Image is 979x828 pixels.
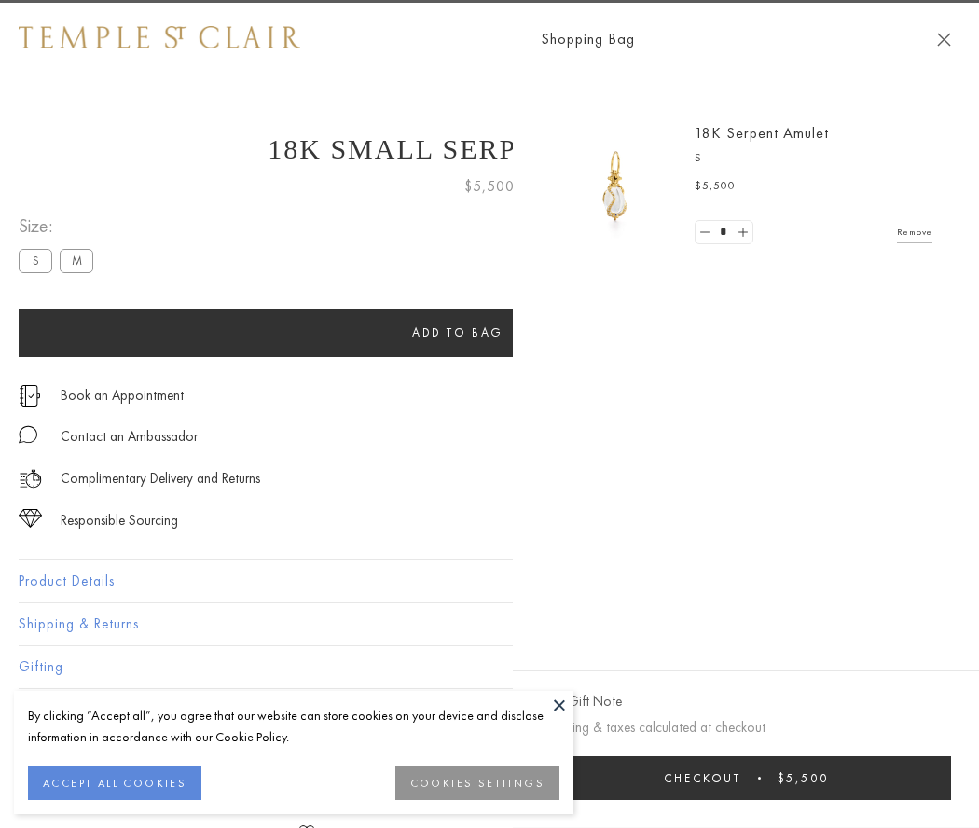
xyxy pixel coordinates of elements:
button: COOKIES SETTINGS [395,766,559,800]
a: Set quantity to 0 [696,221,714,244]
span: Shopping Bag [541,27,635,51]
img: icon_delivery.svg [19,467,42,490]
a: Book an Appointment [61,385,184,406]
div: Contact an Ambassador [61,425,198,448]
img: MessageIcon-01_2.svg [19,425,37,444]
label: S [19,249,52,272]
button: Shipping & Returns [19,603,960,645]
p: S [695,149,932,168]
button: Add Gift Note [541,690,622,713]
div: Responsible Sourcing [61,509,178,532]
button: Close Shopping Bag [937,33,951,47]
button: Product Details [19,560,960,602]
span: Size: [19,211,101,241]
img: P51836-E11SERPPV [559,131,671,242]
button: ACCEPT ALL COOKIES [28,766,201,800]
span: $5,500 [778,770,829,786]
button: Checkout $5,500 [541,756,951,800]
img: Temple St. Clair [19,26,300,48]
span: Add to bag [412,324,503,340]
img: icon_appointment.svg [19,385,41,407]
a: Set quantity to 2 [733,221,751,244]
h1: 18K Small Serpent Amulet [19,133,960,165]
button: Add to bag [19,309,897,357]
a: 18K Serpent Amulet [695,123,829,143]
span: $5,500 [464,174,515,199]
p: Complimentary Delivery and Returns [61,467,260,490]
div: By clicking “Accept all”, you agree that our website can store cookies on your device and disclos... [28,705,559,748]
p: Shipping & taxes calculated at checkout [541,716,951,739]
label: M [60,249,93,272]
a: Remove [897,222,932,242]
button: Gifting [19,646,960,688]
span: Checkout [664,770,741,786]
img: icon_sourcing.svg [19,509,42,528]
span: $5,500 [695,177,736,196]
